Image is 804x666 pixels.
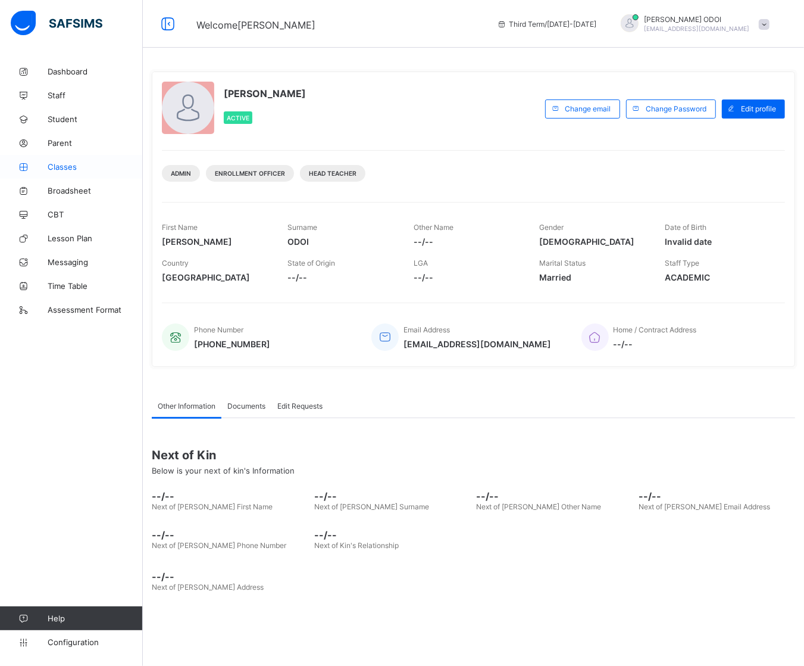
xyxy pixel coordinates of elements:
[645,25,750,32] span: [EMAIL_ADDRESS][DOMAIN_NAME]
[477,490,633,502] span: --/--
[403,339,551,349] span: [EMAIL_ADDRESS][DOMAIN_NAME]
[414,223,453,232] span: Other Name
[48,138,143,148] span: Parent
[287,272,395,282] span: --/--
[196,19,315,31] span: Welcome [PERSON_NAME]
[539,236,647,247] span: [DEMOGRAPHIC_DATA]
[48,637,142,647] span: Configuration
[403,325,450,334] span: Email Address
[497,20,597,29] span: session/term information
[48,305,143,315] span: Assessment Format
[287,259,335,267] span: State of Origin
[48,162,143,172] span: Classes
[287,236,395,247] span: ODOI
[277,402,323,410] span: Edit Requests
[614,339,697,349] span: --/--
[152,583,264,592] span: Next of [PERSON_NAME] Address
[309,170,356,177] span: Head Teacher
[48,91,143,100] span: Staff
[152,529,308,541] span: --/--
[194,339,270,349] span: [PHONE_NUMBER]
[171,170,191,177] span: Admin
[314,541,399,550] span: Next of Kin's Relationship
[48,67,143,76] span: Dashboard
[314,502,429,511] span: Next of [PERSON_NAME] Surname
[48,234,143,243] span: Lesson Plan
[162,272,270,282] span: [GEOGRAPHIC_DATA]
[227,402,265,410] span: Documents
[646,104,706,113] span: Change Password
[48,186,143,195] span: Broadsheet
[158,402,215,410] span: Other Information
[162,236,270,247] span: [PERSON_NAME]
[48,257,143,267] span: Messaging
[215,170,285,177] span: Enrollment Officer
[539,223,564,232] span: Gender
[539,272,647,282] span: Married
[665,236,773,247] span: Invalid date
[639,490,795,502] span: --/--
[614,325,697,334] span: Home / Contract Address
[152,571,795,583] span: --/--
[314,490,471,502] span: --/--
[152,448,795,462] span: Next of Kin
[48,210,143,219] span: CBT
[414,272,521,282] span: --/--
[152,466,295,475] span: Below is your next of kin's Information
[287,223,317,232] span: Surname
[162,259,189,267] span: Country
[565,104,611,113] span: Change email
[11,11,102,36] img: safsims
[414,259,428,267] span: LGA
[48,614,142,623] span: Help
[162,223,198,232] span: First Name
[224,88,306,99] span: [PERSON_NAME]
[152,541,286,550] span: Next of [PERSON_NAME] Phone Number
[48,114,143,124] span: Student
[639,502,770,511] span: Next of [PERSON_NAME] Email Address
[414,236,521,247] span: --/--
[477,502,602,511] span: Next of [PERSON_NAME] Other Name
[665,223,707,232] span: Date of Birth
[539,259,586,267] span: Marital Status
[152,490,308,502] span: --/--
[665,272,773,282] span: ACADEMIC
[665,259,700,267] span: Staff Type
[227,114,249,122] span: Active
[48,281,143,291] span: Time Table
[194,325,243,334] span: Phone Number
[152,502,273,511] span: Next of [PERSON_NAME] First Name
[609,14,775,34] div: EMMANUELODOI
[645,15,750,24] span: [PERSON_NAME] ODOI
[314,529,471,541] span: --/--
[741,104,776,113] span: Edit profile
